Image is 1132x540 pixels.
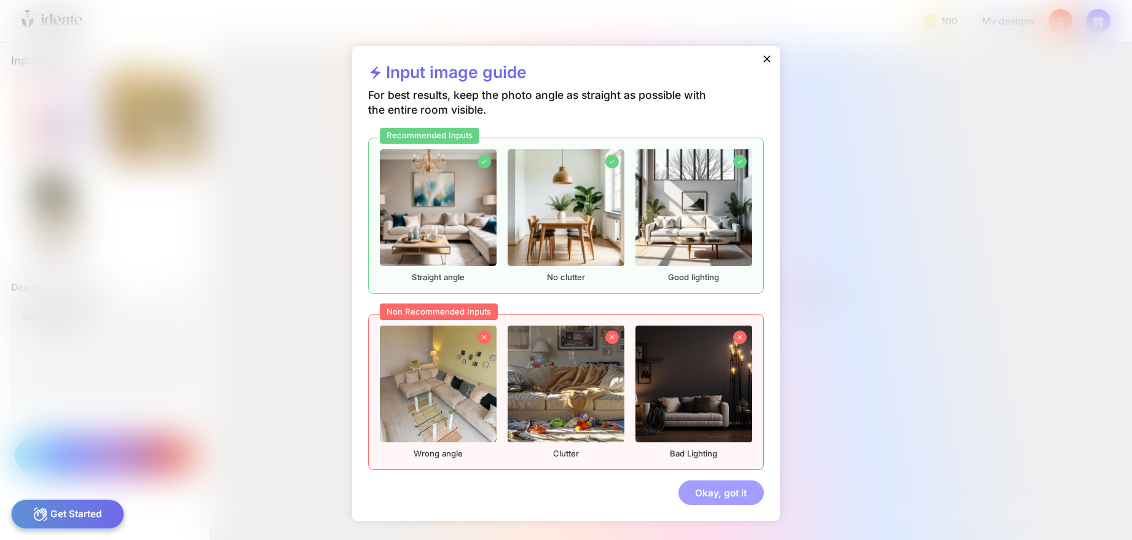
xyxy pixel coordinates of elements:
[380,326,497,459] div: Wrong angle
[635,326,752,459] div: Bad Lighting
[380,326,497,442] img: nonrecommendedImageFurnished1.png
[508,326,624,459] div: Clutter
[635,149,752,283] div: Good lighting
[678,480,764,505] div: Okay, got it
[368,62,526,88] div: Input image guide
[635,149,752,266] img: recommendedImageFurnished3.png
[380,149,497,266] img: recommendedImageFurnished1.png
[368,88,720,138] div: For best results, keep the photo angle as straight as possible with the entire room visible.
[380,303,498,320] div: Non Recommended Inputs
[11,499,125,529] div: Get Started
[508,149,624,283] div: No clutter
[508,149,624,266] img: recommendedImageFurnished2.png
[380,149,497,283] div: Straight angle
[635,326,752,442] img: nonrecommendedImageFurnished3.png
[380,128,479,144] div: Recommended Inputs
[508,326,624,442] img: nonrecommendedImageFurnished2.png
